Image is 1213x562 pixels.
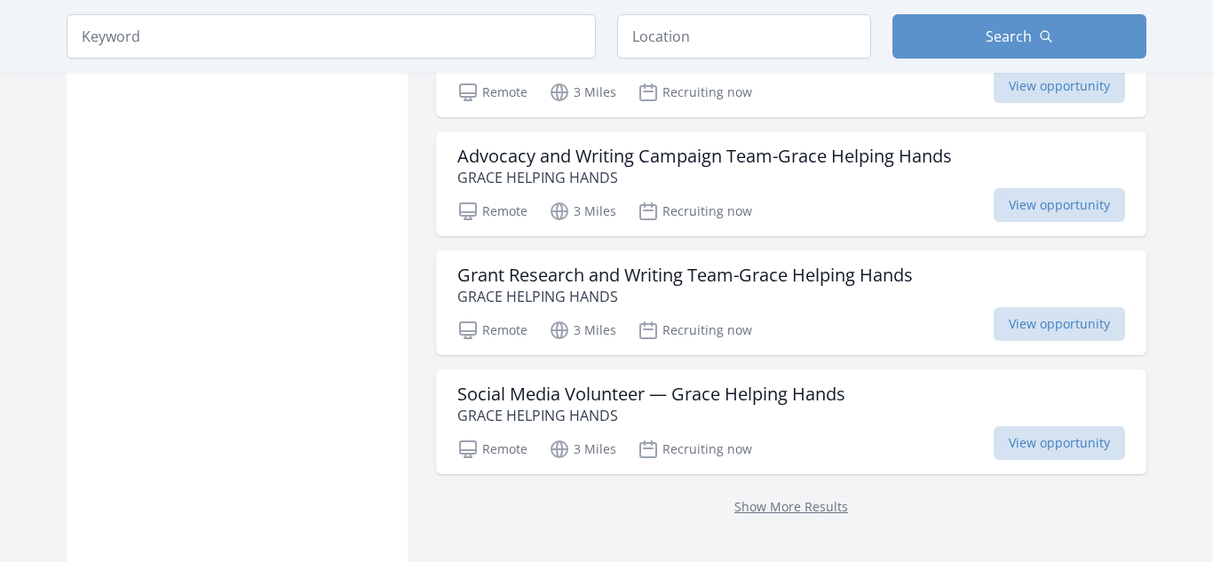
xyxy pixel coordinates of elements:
[892,14,1146,59] button: Search
[994,307,1125,341] span: View opportunity
[638,439,752,460] p: Recruiting now
[994,188,1125,222] span: View opportunity
[457,320,527,341] p: Remote
[549,439,616,460] p: 3 Miles
[549,82,616,103] p: 3 Miles
[638,82,752,103] p: Recruiting now
[457,146,952,167] h3: Advocacy and Writing Campaign Team-Grace Helping Hands
[457,201,527,222] p: Remote
[617,14,871,59] input: Location
[457,265,913,286] h3: Grant Research and Writing Team-Grace Helping Hands
[549,320,616,341] p: 3 Miles
[436,250,1146,355] a: Grant Research and Writing Team-Grace Helping Hands GRACE HELPING HANDS Remote 3 Miles Recruiting...
[994,426,1125,460] span: View opportunity
[994,69,1125,103] span: View opportunity
[457,405,845,426] p: GRACE HELPING HANDS
[67,14,596,59] input: Keyword
[457,286,913,307] p: GRACE HELPING HANDS
[638,320,752,341] p: Recruiting now
[457,167,952,188] p: GRACE HELPING HANDS
[436,369,1146,474] a: Social Media Volunteer — Grace Helping Hands GRACE HELPING HANDS Remote 3 Miles Recruiting now Vi...
[457,439,527,460] p: Remote
[734,498,848,515] a: Show More Results
[549,201,616,222] p: 3 Miles
[986,26,1032,47] span: Search
[457,82,527,103] p: Remote
[436,131,1146,236] a: Advocacy and Writing Campaign Team-Grace Helping Hands GRACE HELPING HANDS Remote 3 Miles Recruit...
[457,384,845,405] h3: Social Media Volunteer — Grace Helping Hands
[638,201,752,222] p: Recruiting now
